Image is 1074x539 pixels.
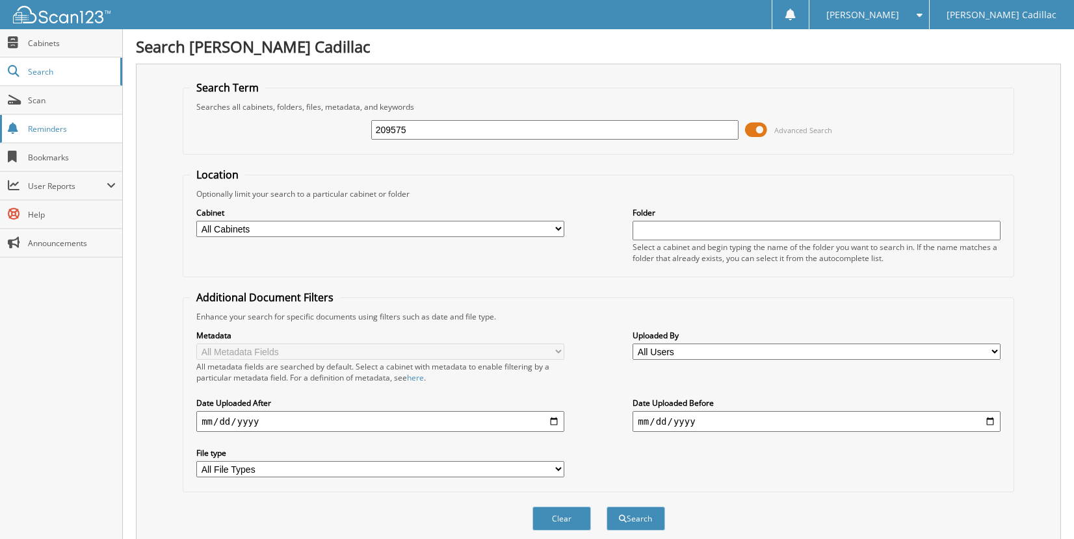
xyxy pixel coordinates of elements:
label: Date Uploaded After [196,397,564,408]
label: Folder [633,207,1001,218]
div: Optionally limit your search to a particular cabinet or folder [190,188,1007,199]
div: Select a cabinet and begin typing the name of the folder you want to search in. If the name match... [633,242,1001,264]
input: end [633,411,1001,432]
span: Scan [28,95,116,106]
label: Date Uploaded Before [633,397,1001,408]
span: Bookmarks [28,152,116,163]
span: Cabinets [28,38,116,49]
span: Help [28,209,116,220]
span: [PERSON_NAME] [826,11,899,19]
h1: Search [PERSON_NAME] Cadillac [136,36,1061,57]
iframe: Chat Widget [1009,477,1074,539]
legend: Additional Document Filters [190,290,340,305]
label: File type [196,447,564,458]
span: Advanced Search [774,125,832,135]
div: Enhance your search for specific documents using filters such as date and file type. [190,311,1007,322]
span: Announcements [28,238,116,249]
label: Cabinet [196,207,564,218]
span: Reminders [28,123,116,134]
label: Uploaded By [633,330,1001,341]
a: here [407,372,424,383]
span: Search [28,66,114,77]
img: scan123-logo-white.svg [13,6,111,23]
label: Metadata [196,330,564,341]
button: Search [607,507,665,531]
input: start [196,411,564,432]
legend: Search Term [190,81,265,95]
div: Searches all cabinets, folders, files, metadata, and keywords [190,101,1007,112]
legend: Location [190,168,245,182]
div: All metadata fields are searched by default. Select a cabinet with metadata to enable filtering b... [196,361,564,383]
span: [PERSON_NAME] Cadillac [947,11,1056,19]
button: Clear [532,507,591,531]
span: User Reports [28,181,107,192]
